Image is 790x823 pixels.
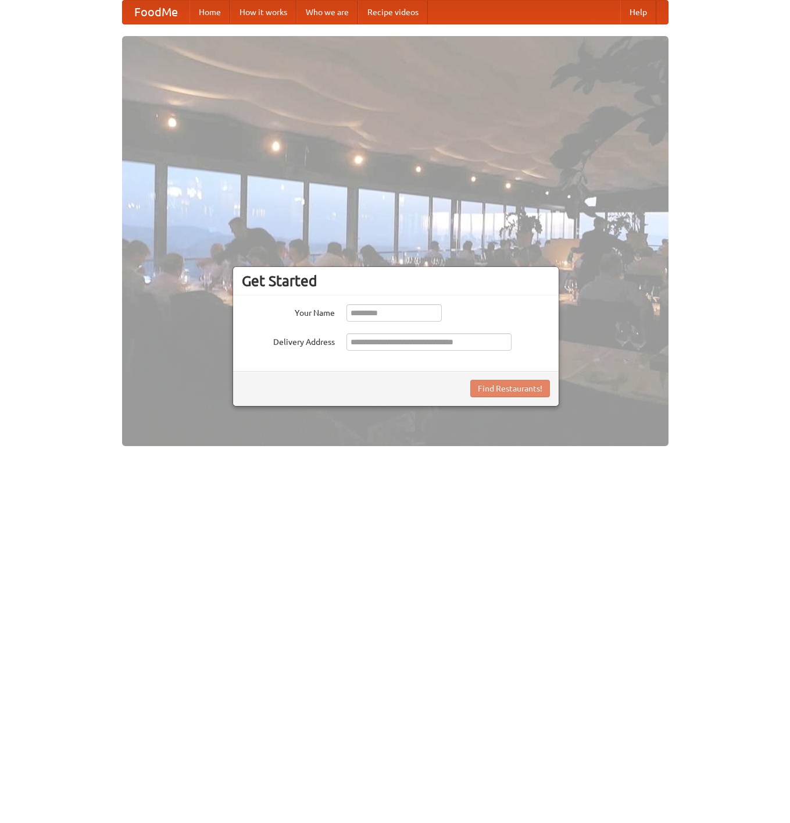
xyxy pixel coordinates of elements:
[620,1,656,24] a: Help
[242,333,335,348] label: Delivery Address
[242,272,550,290] h3: Get Started
[190,1,230,24] a: Home
[230,1,296,24] a: How it works
[470,380,550,397] button: Find Restaurants!
[296,1,358,24] a: Who we are
[242,304,335,319] label: Your Name
[123,1,190,24] a: FoodMe
[358,1,428,24] a: Recipe videos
